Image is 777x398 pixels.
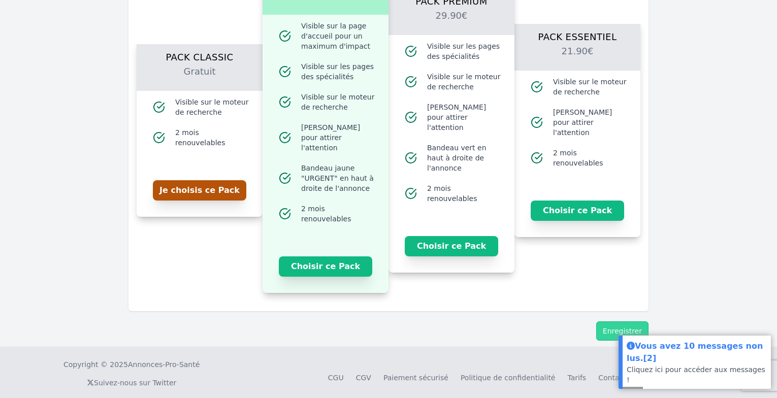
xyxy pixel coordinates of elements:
span: [PERSON_NAME] pour attirer l'attention [553,107,628,138]
span: Visible sur le moteur de recherche [553,77,628,97]
span: Visible sur le moteur de recherche [427,72,502,92]
a: Tarifs [567,374,586,382]
a: Politique de confidentialité [461,374,556,382]
a: Cliquez ici pour accéder aux messages ! [627,366,765,384]
div: Copyright © 2025 [63,359,200,370]
span: 2 mois renouvelables [175,127,250,148]
span: Visible sur les pages des spécialités [427,41,502,61]
span: 2 mois renouvelables [427,183,502,204]
button: Choisir ce Pack [279,256,372,277]
a: Paiement sécurisé [383,374,448,382]
button: Enregistrer [596,321,649,341]
h1: Pack Essentiel [527,24,628,44]
span: Visible sur les pages des spécialités [301,61,376,82]
span: Bandeau jaune "URGENT" en haut à droite de l'annonce [301,163,376,193]
a: CGU [328,374,344,382]
h2: 29.90€ [401,9,502,35]
h2: 21.90€ [527,44,628,71]
h1: Pack Classic [149,44,250,64]
h2: Gratuit [149,64,250,91]
button: Choisir ce Pack [405,236,498,256]
a: Annonces-Pro-Santé [128,359,200,370]
div: Vous avez 10 messages non lus. [627,340,767,364]
span: 2 mois renouvelables [553,148,628,168]
a: Contactez-nous [598,374,654,382]
span: Bandeau vert en haut à droite de l'annonce [427,143,502,173]
span: [PERSON_NAME] pour attirer l'attention [301,122,376,153]
a: CGV [356,374,371,382]
span: [PERSON_NAME] pour attirer l'attention [427,102,502,132]
a: Suivez-nous sur Twitter [87,379,176,387]
span: 2 mois renouvelables [301,204,376,224]
span: Visible sur le moteur de recherche [175,97,250,117]
button: Je choisis ce Pack [153,180,246,201]
button: Choisir ce Pack [531,201,624,221]
span: Visible sur le moteur de recherche [301,92,376,112]
span: Visible sur la page d'accueil pour un maximum d'impact [301,21,376,51]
